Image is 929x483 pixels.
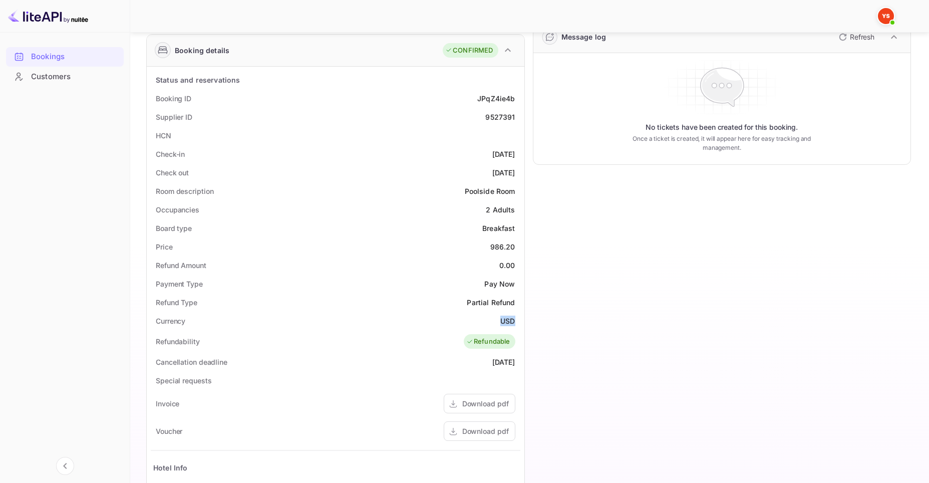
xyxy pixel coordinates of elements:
ya-tr-span: Check-in [156,150,185,158]
img: LiteAPI logo [8,8,88,24]
ya-tr-span: Breakfast [482,224,515,232]
ya-tr-span: Refundability [156,337,200,346]
ya-tr-span: HCN [156,131,171,140]
div: [DATE] [492,167,515,178]
ya-tr-span: Invoice [156,399,179,408]
ya-tr-span: Once a ticket is created, it will appear here for easy tracking and management. [620,134,823,152]
ya-tr-span: Refundable [474,337,510,347]
ya-tr-span: 2 Adults [486,205,515,214]
ya-tr-span: Refund Amount [156,261,206,270]
ya-tr-span: Refresh [850,33,874,41]
div: [DATE] [492,357,515,367]
ya-tr-span: Booking ID [156,94,191,103]
a: Bookings [6,47,124,66]
div: 0.00 [499,260,515,271]
ya-tr-span: Download pdf [462,427,509,435]
ya-tr-span: Bookings [31,51,65,63]
ya-tr-span: Partial Refund [467,298,515,307]
ya-tr-span: Download pdf [462,399,509,408]
ya-tr-span: Currency [156,317,185,325]
img: Yandex Support [878,8,894,24]
div: 986.20 [490,241,515,252]
ya-tr-span: Supplier ID [156,113,192,121]
ya-tr-span: Room description [156,187,213,195]
ya-tr-span: Board type [156,224,192,232]
ya-tr-span: Customers [31,71,71,83]
ya-tr-span: Status and reservations [156,76,240,84]
ya-tr-span: Special requests [156,376,211,385]
ya-tr-span: Message log [561,33,606,41]
a: Customers [6,67,124,86]
ya-tr-span: Hotel Info [153,463,188,472]
ya-tr-span: No tickets have been created for this booking. [646,122,798,132]
ya-tr-span: Poolside Room [465,187,515,195]
ya-tr-span: Refund Type [156,298,197,307]
ya-tr-span: JPqZ4ie4b [477,94,515,103]
ya-tr-span: Voucher [156,427,182,435]
ya-tr-span: Cancellation deadline [156,358,227,366]
button: Refresh [833,29,878,45]
ya-tr-span: Check out [156,168,189,177]
ya-tr-span: CONFIRMED [453,46,493,56]
div: Bookings [6,47,124,67]
ya-tr-span: Booking details [175,45,229,56]
ya-tr-span: Price [156,243,173,251]
div: [DATE] [492,149,515,159]
ya-tr-span: Pay Now [484,280,515,288]
ya-tr-span: Payment Type [156,280,203,288]
div: Customers [6,67,124,87]
div: 9527391 [485,112,515,122]
ya-tr-span: Occupancies [156,205,199,214]
ya-tr-span: USD [500,317,515,325]
button: Collapse navigation [56,457,74,475]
